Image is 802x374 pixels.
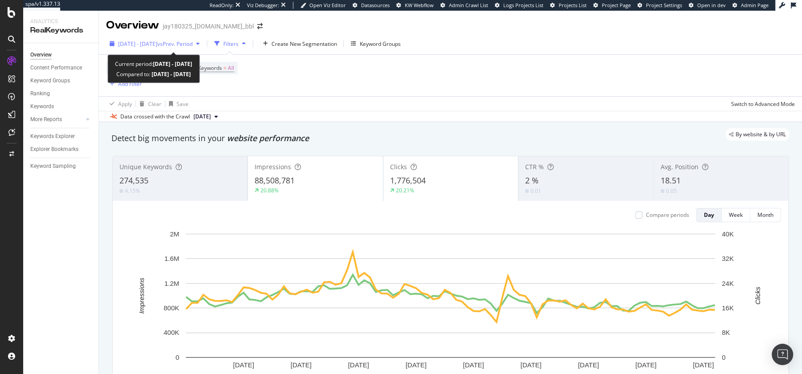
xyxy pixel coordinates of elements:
[525,190,529,192] img: Equal
[210,2,234,9] div: ReadOnly:
[165,255,179,262] text: 1.6M
[390,175,426,186] span: 1,776,504
[637,2,682,9] a: Project Settings
[30,63,82,73] div: Content Performance
[119,175,148,186] span: 274,535
[440,2,488,9] a: Admin Crawl List
[406,361,427,369] text: [DATE]
[193,113,211,121] span: 2025 Mar. 18th
[661,190,664,192] img: Equal
[750,208,781,222] button: Month
[291,361,312,369] text: [DATE]
[30,50,52,60] div: Overview
[736,132,786,137] span: By website & by URL
[722,329,730,336] text: 8K
[118,40,157,48] span: [DATE] - [DATE]
[30,50,92,60] a: Overview
[722,304,734,312] text: 16K
[729,211,743,219] div: Week
[30,76,70,85] div: Keyword Groups
[148,100,161,108] div: Clear
[136,97,161,111] button: Clear
[125,187,140,195] div: 4.15%
[211,37,249,51] button: Filters
[646,211,689,219] div: Compare periods
[153,60,192,68] b: [DATE] - [DATE]
[661,163,699,171] span: Avg. Position
[525,175,539,186] span: 2 %
[348,361,369,369] text: [DATE]
[118,100,132,108] div: Apply
[635,361,656,369] text: [DATE]
[106,37,203,51] button: [DATE] - [DATE]vsPrev. Period
[157,40,193,48] span: vs Prev. Period
[697,2,726,8] span: Open in dev
[731,100,795,108] div: Switch to Advanced Mode
[405,2,434,8] span: KW Webflow
[30,102,54,111] div: Keywords
[309,2,346,8] span: Open Viz Editor
[106,18,159,33] div: Overview
[176,354,179,361] text: 0
[550,2,587,9] a: Projects List
[646,2,682,8] span: Project Settings
[722,255,734,262] text: 32K
[177,100,189,108] div: Save
[30,89,92,98] a: Ranking
[255,175,295,186] span: 88,508,781
[30,145,78,154] div: Explorer Bookmarks
[725,128,790,141] div: legacy label
[119,190,123,192] img: Equal
[463,361,484,369] text: [DATE]
[722,354,725,361] text: 0
[722,230,734,238] text: 40K
[228,62,234,74] span: All
[223,40,239,48] div: Filters
[163,22,254,31] div: jay180325_[DOMAIN_NAME]_bbl
[693,361,714,369] text: [DATE]
[666,187,677,195] div: 0.05
[696,208,722,222] button: Day
[106,97,132,111] button: Apply
[138,277,145,313] text: Impressions
[520,361,541,369] text: [DATE]
[120,113,190,121] div: Data crossed with the Crawl
[260,187,279,194] div: 20.88%
[495,2,543,9] a: Logs Projects List
[728,97,795,111] button: Switch to Advanced Mode
[30,162,92,171] a: Keyword Sampling
[30,76,92,85] a: Keyword Groups
[689,2,726,9] a: Open in dev
[503,2,543,8] span: Logs Projects List
[30,115,83,124] a: More Reports
[115,59,192,69] div: Current period:
[247,2,279,9] div: Viz Debugger:
[449,2,488,8] span: Admin Crawl List
[396,2,434,9] a: KW Webflow
[30,63,92,73] a: Content Performance
[593,2,631,9] a: Project Page
[602,2,631,8] span: Project Page
[165,280,179,287] text: 1.2M
[772,344,793,365] div: Open Intercom Messenger
[661,175,681,186] span: 18.51
[396,187,414,194] div: 20.21%
[30,145,92,154] a: Explorer Bookmarks
[116,69,191,79] div: Compared to:
[233,361,254,369] text: [DATE]
[255,163,291,171] span: Impressions
[754,286,761,304] text: Clicks
[732,2,769,9] a: Admin Page
[722,208,750,222] button: Week
[704,211,714,219] div: Day
[361,2,390,8] span: Datasources
[164,329,179,336] text: 400K
[757,211,773,219] div: Month
[257,23,263,29] div: arrow-right-arrow-left
[30,132,92,141] a: Keywords Explorer
[30,115,62,124] div: More Reports
[353,2,390,9] a: Datasources
[30,18,91,25] div: Analytics
[347,37,404,51] button: Keyword Groups
[741,2,769,8] span: Admin Page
